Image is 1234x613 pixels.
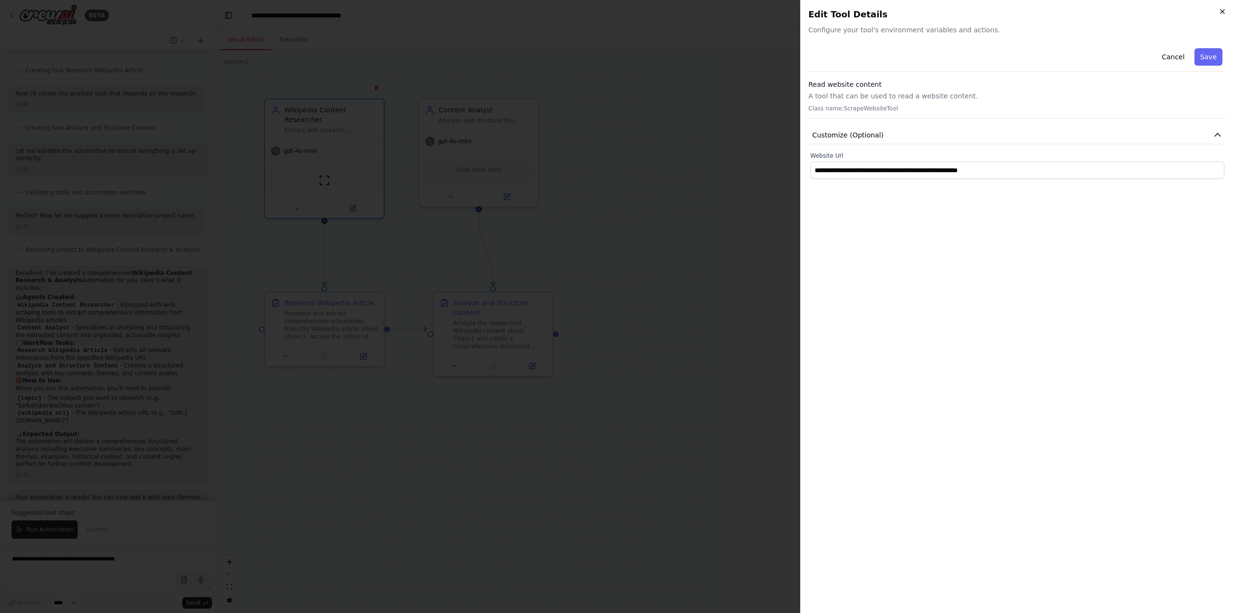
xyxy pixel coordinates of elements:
[808,80,1226,89] h3: Read website content
[808,25,1226,35] span: Configure your tool's environment variables and actions.
[1156,48,1190,66] button: Cancel
[1194,48,1222,66] button: Save
[808,91,1226,101] p: A tool that can be used to read a website content.
[808,8,1226,21] h2: Edit Tool Details
[810,152,1224,160] label: Website Url
[808,126,1226,144] button: Customize (Optional)
[808,105,1226,112] p: Class name: ScrapeWebsiteTool
[812,130,884,140] span: Customize (Optional)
